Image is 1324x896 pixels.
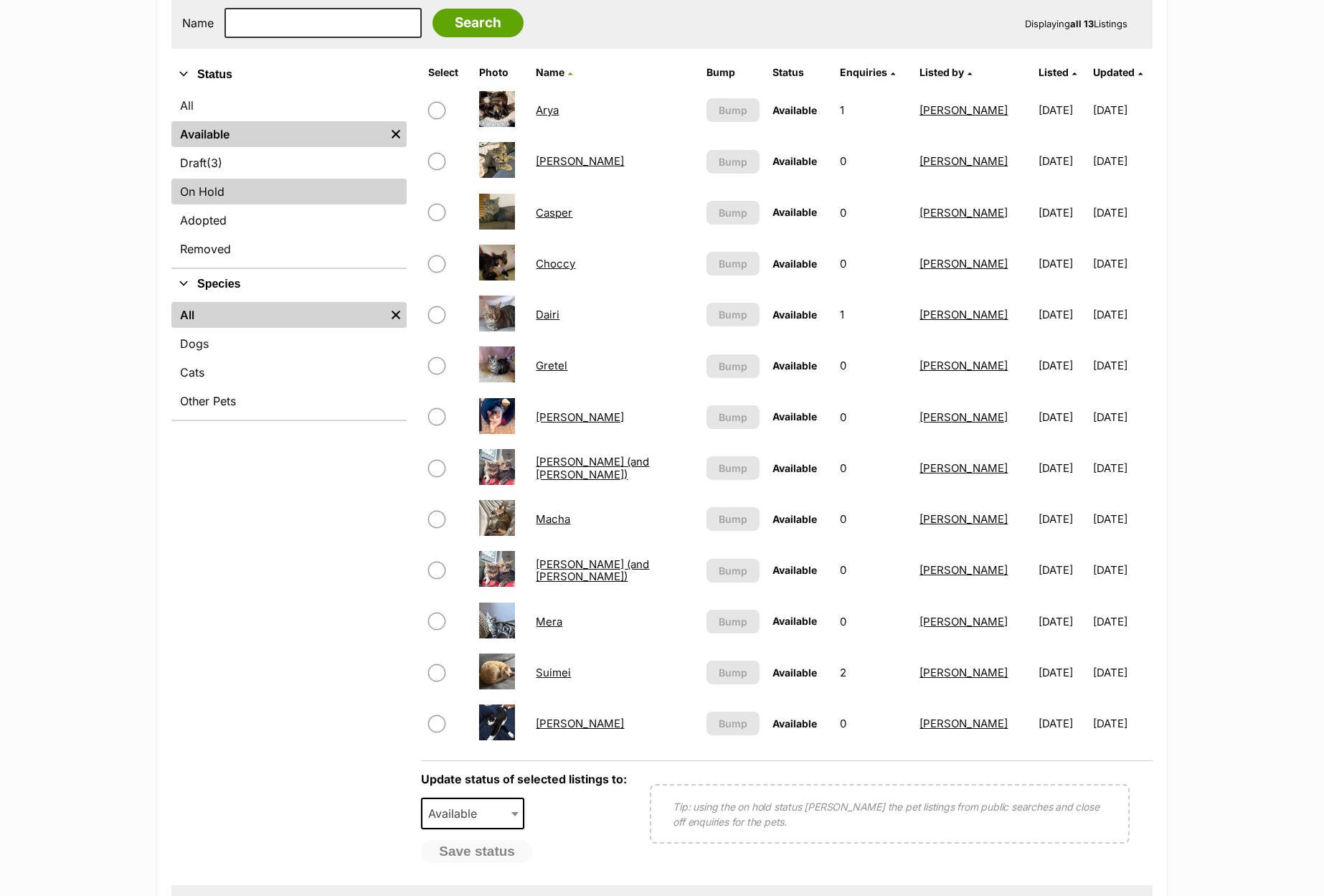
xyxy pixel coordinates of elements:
a: [PERSON_NAME] [919,615,1008,628]
span: Available [772,359,817,372]
a: [PERSON_NAME] [919,563,1008,577]
span: Available [772,308,817,321]
div: Species [171,299,407,420]
span: Bump [719,103,747,118]
div: Status [171,90,407,268]
span: Bump [719,461,747,476]
a: Casper [536,206,572,220]
th: Photo [473,61,529,84]
td: [DATE] [1093,443,1151,493]
td: [DATE] [1033,136,1091,186]
td: [DATE] [1033,545,1091,595]
a: Arya [536,103,559,117]
span: Bump [719,410,747,425]
td: 0 [834,239,913,288]
a: On Hold [171,179,407,204]
input: Search [432,9,524,37]
a: Gretel [536,359,567,372]
span: Available [772,462,817,474]
a: [PERSON_NAME] [919,512,1008,526]
label: Update status of selected listings to: [421,772,627,786]
a: Mera [536,615,562,628]
span: Bump [719,359,747,374]
td: 0 [834,545,913,595]
span: Bump [719,307,747,322]
a: All [171,93,407,118]
span: Available [772,206,817,218]
span: translation missing: en.admin.listings.index.attributes.enquiries [840,66,887,78]
a: Other Pets [171,388,407,414]
span: Listed [1039,66,1069,78]
button: Bump [706,98,760,122]
a: [PERSON_NAME] (and [PERSON_NAME]) [536,557,649,583]
td: 0 [834,699,913,748]
td: [DATE] [1093,597,1151,646]
span: Available [772,104,817,116]
button: Bump [706,201,760,225]
th: Select [422,61,471,84]
a: [PERSON_NAME] [919,308,1008,321]
a: [PERSON_NAME] (and [PERSON_NAME]) [536,455,649,481]
span: Available [772,513,817,525]
img: Suimei [479,654,515,689]
a: [PERSON_NAME] [919,359,1008,372]
td: [DATE] [1093,494,1151,544]
a: [PERSON_NAME] [536,717,624,730]
a: [PERSON_NAME] [536,410,624,424]
td: [DATE] [1093,188,1151,237]
button: Bump [706,252,760,275]
a: Dogs [171,331,407,357]
td: [DATE] [1093,648,1151,697]
span: Available [772,615,817,627]
td: [DATE] [1033,648,1091,697]
span: Available [772,410,817,423]
p: Tip: using the on hold status [PERSON_NAME] the pet listings from public searches and close off e... [673,799,1107,829]
a: Macha [536,512,570,526]
span: Bump [719,563,747,578]
td: [DATE] [1033,188,1091,237]
label: Name [182,16,214,29]
a: [PERSON_NAME] [919,410,1008,424]
img: Choccy [479,245,515,280]
a: [PERSON_NAME] [919,154,1008,168]
a: Adopted [171,207,407,233]
td: 0 [834,136,913,186]
a: Updated [1093,66,1143,78]
td: [DATE] [1093,290,1151,339]
a: Name [536,66,572,78]
td: [DATE] [1033,85,1091,135]
td: 0 [834,597,913,646]
td: [DATE] [1093,545,1151,595]
span: Available [422,803,491,824]
a: Available [171,121,385,147]
a: Remove filter [385,302,407,328]
button: Bump [706,456,760,480]
button: Bump [706,303,760,326]
button: Bump [706,712,760,735]
span: Available [421,798,524,829]
a: Listed by [919,66,972,78]
td: 0 [834,341,913,390]
a: Dairi [536,308,559,321]
a: All [171,302,385,328]
span: Bump [719,511,747,527]
th: Bump [701,61,765,84]
span: Available [772,258,817,270]
a: [PERSON_NAME] [919,206,1008,220]
a: [PERSON_NAME] [919,666,1008,679]
td: 0 [834,494,913,544]
td: [DATE] [1033,239,1091,288]
td: [DATE] [1033,699,1091,748]
button: Save status [421,840,533,863]
td: [DATE] [1093,392,1151,442]
td: 2 [834,648,913,697]
img: Casper [479,194,515,230]
button: Bump [706,150,760,174]
td: [DATE] [1033,392,1091,442]
td: 1 [834,85,913,135]
img: Helena [479,398,515,434]
a: [PERSON_NAME] [919,103,1008,117]
a: Remove filter [385,121,407,147]
span: Bump [719,205,747,220]
td: [DATE] [1033,494,1091,544]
